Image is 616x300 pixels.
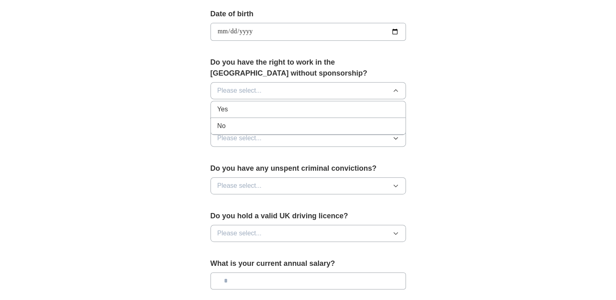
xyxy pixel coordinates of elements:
[210,225,406,242] button: Please select...
[217,121,226,131] span: No
[217,181,262,191] span: Please select...
[210,177,406,194] button: Please select...
[217,133,262,143] span: Please select...
[210,211,406,222] label: Do you hold a valid UK driving licence?
[210,82,406,99] button: Please select...
[210,9,406,20] label: Date of birth
[217,228,262,238] span: Please select...
[217,104,228,114] span: Yes
[210,57,406,79] label: Do you have the right to work in the [GEOGRAPHIC_DATA] without sponsorship?
[217,86,262,96] span: Please select...
[210,258,406,269] label: What is your current annual salary?
[210,130,406,147] button: Please select...
[210,163,406,174] label: Do you have any unspent criminal convictions?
